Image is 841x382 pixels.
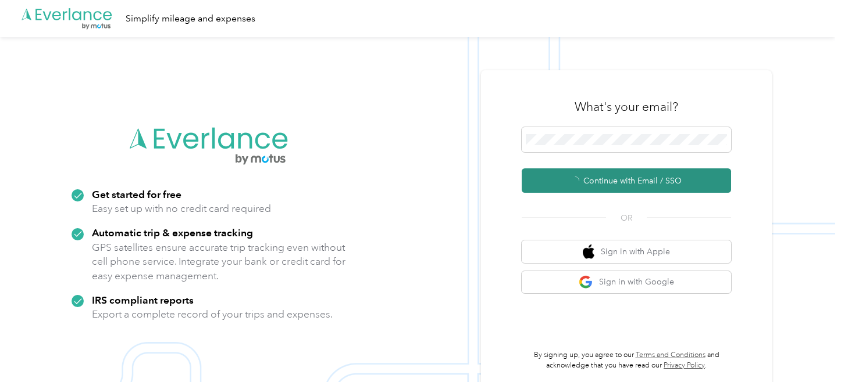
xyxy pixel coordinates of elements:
[579,275,593,290] img: google logo
[522,271,731,294] button: google logoSign in with Google
[92,240,346,283] p: GPS satellites ensure accurate trip tracking even without cell phone service. Integrate your bank...
[583,244,594,259] img: apple logo
[126,12,255,26] div: Simplify mileage and expenses
[606,212,647,224] span: OR
[92,201,271,216] p: Easy set up with no credit card required
[522,168,731,193] button: Continue with Email / SSO
[575,99,678,115] h3: What's your email?
[92,294,194,306] strong: IRS compliant reports
[522,350,731,370] p: By signing up, you agree to our and acknowledge that you have read our .
[92,188,181,200] strong: Get started for free
[92,226,253,239] strong: Automatic trip & expense tracking
[92,307,333,322] p: Export a complete record of your trips and expenses.
[664,361,705,370] a: Privacy Policy
[522,240,731,263] button: apple logoSign in with Apple
[636,351,705,359] a: Terms and Conditions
